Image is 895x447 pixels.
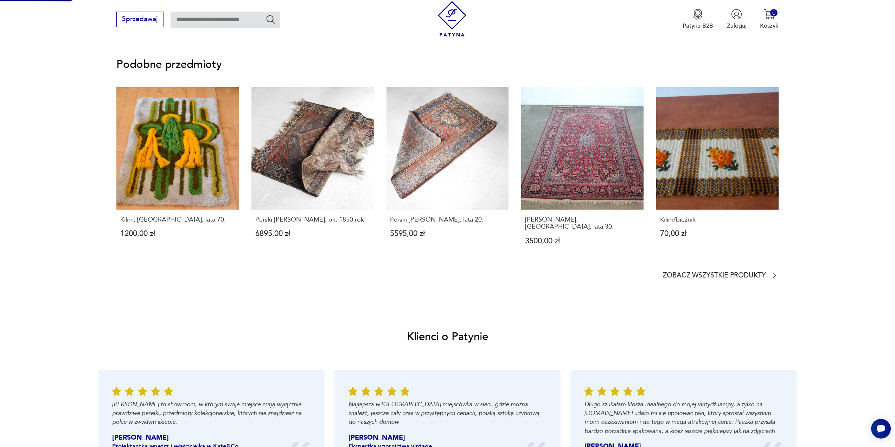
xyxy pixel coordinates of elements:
p: Patyna B2B [683,22,713,30]
img: Ikona gwiazdy [624,387,632,396]
p: 1200,00 zł [120,230,235,237]
p: Perski [PERSON_NAME], lata 20. [390,216,505,223]
img: Ikona medalu [692,9,703,20]
p: 6895,00 zł [255,230,370,237]
a: Perski dywan Heriz, lata 20.Perski [PERSON_NAME], lata 20.5595,00 zł [386,87,509,261]
p: Długo szukałam klosza idealnego do mojej vintydż lampy, a tylko na [DOMAIN_NAME] udało mi się upo... [584,400,783,435]
p: [PERSON_NAME] to showroom, w którym swoje miejsce mają wyłącznie prawdziwe perełki, przedmioty ko... [112,400,311,427]
img: Ikona gwiazdy [138,387,147,396]
p: Najlepsza w [GEOGRAPHIC_DATA] miejscówka w sieci, gdzie można znaleźć, jeszcze cały czas w przyst... [349,400,547,427]
img: Ikona gwiazdy [112,387,121,396]
img: Ikona gwiazdy [637,387,645,396]
p: Koszyk [760,22,779,30]
p: Perski [PERSON_NAME], ok. 1850 rok [255,216,370,223]
img: Ikona gwiazdy [349,387,357,396]
p: [PERSON_NAME] [112,433,261,442]
button: 0Koszyk [760,9,779,30]
img: Ikona gwiazdy [362,387,370,396]
img: Ikonka użytkownika [731,9,742,20]
a: Sprzedawaj [116,17,164,23]
p: Zobacz wszystkie produkty [663,273,766,279]
img: Ikona gwiazdy [164,387,173,396]
button: Sprzedawaj [116,12,164,27]
img: Ikona gwiazdy [151,387,160,396]
a: Perski dywan Shiraz, ok. 1850 rokPerski [PERSON_NAME], ok. 1850 rok6895,00 zł [251,87,374,261]
img: Ikona gwiazdy [597,387,606,396]
img: Ikona gwiazdy [388,387,396,396]
p: 3500,00 zł [525,237,640,245]
button: Patyna B2B [683,9,713,30]
p: [PERSON_NAME], [GEOGRAPHIC_DATA], lata 30. [525,216,640,231]
a: Kilim, Hiszpania, lata 70.Kilim, [GEOGRAPHIC_DATA], lata 70.1200,00 zł [116,87,239,261]
a: Ikona medaluPatyna B2B [683,9,713,30]
img: Ikona gwiazdy [610,387,619,396]
p: Kilim/bieżnik [660,216,775,223]
button: Szukaj [266,14,276,24]
a: Kilim/bieżnikKilim/bieżnik70,00 zł [656,87,779,261]
img: Patyna - sklep z meblami i dekoracjami vintage [434,1,470,37]
img: Ikona gwiazdy [401,387,409,396]
img: Ikona gwiazdy [584,387,593,396]
p: [PERSON_NAME] [349,433,497,442]
p: Podobne przedmioty [116,59,779,70]
iframe: Smartsupp widget button [871,419,891,439]
p: Kilim, [GEOGRAPHIC_DATA], lata 70. [120,216,235,223]
img: Ikona gwiazdy [375,387,383,396]
p: Zaloguj [727,22,747,30]
img: Ikona gwiazdy [125,387,134,396]
p: 5595,00 zł [390,230,505,237]
a: Dywan Kashan, Iran, lata 30.[PERSON_NAME], [GEOGRAPHIC_DATA], lata 30.3500,00 zł [521,87,644,261]
a: Zobacz wszystkie produkty [663,271,779,280]
p: 70,00 zł [660,230,775,237]
h2: Klienci o Patynie [407,330,488,344]
img: Ikona koszyka [764,9,775,20]
div: 0 [770,9,778,17]
button: Zaloguj [727,9,747,30]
